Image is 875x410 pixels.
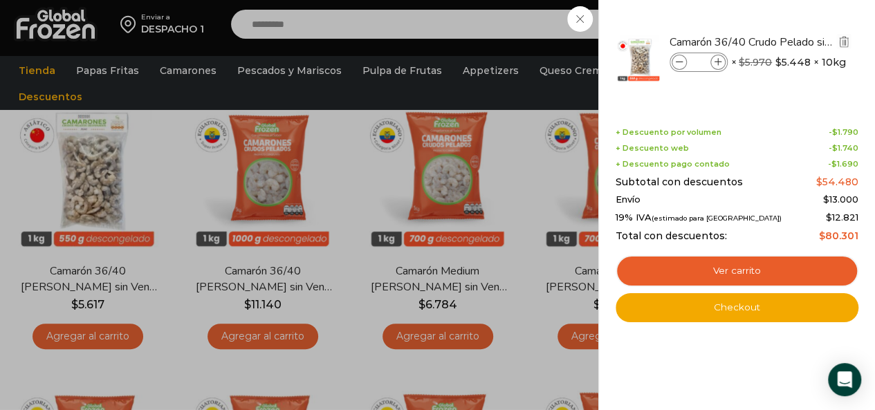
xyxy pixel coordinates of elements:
[819,230,825,242] span: $
[832,127,838,137] span: $
[832,143,858,153] bdi: 1.740
[688,55,709,70] input: Product quantity
[829,128,858,137] span: -
[616,160,730,169] span: + Descuento pago contado
[775,55,782,69] span: $
[816,176,858,188] bdi: 54.480
[670,35,834,50] a: Camarón 36/40 Crudo Pelado sin Vena - Bronze - Caja 10 kg
[831,159,858,169] bdi: 1.690
[616,230,727,242] span: Total con descuentos:
[823,194,829,205] span: $
[836,34,851,51] a: Eliminar Camarón 36/40 Crudo Pelado sin Vena - Bronze - Caja 10 kg del carrito
[831,159,837,169] span: $
[616,144,689,153] span: + Descuento web
[828,160,858,169] span: -
[739,56,772,68] bdi: 5.970
[616,212,782,223] span: 19% IVA
[616,176,743,188] span: Subtotal con descuentos
[823,194,858,205] bdi: 13.000
[816,176,822,188] span: $
[652,214,782,222] small: (estimado para [GEOGRAPHIC_DATA])
[826,212,858,223] span: 12.821
[828,363,861,396] div: Open Intercom Messenger
[731,53,846,72] span: × × 10kg
[616,128,721,137] span: + Descuento por volumen
[832,127,858,137] bdi: 1.790
[739,56,745,68] span: $
[775,55,811,69] bdi: 5.448
[616,194,641,205] span: Envío
[832,143,838,153] span: $
[829,144,858,153] span: -
[826,212,832,223] span: $
[838,35,850,48] img: Eliminar Camarón 36/40 Crudo Pelado sin Vena - Bronze - Caja 10 kg del carrito
[819,230,858,242] bdi: 80.301
[616,293,858,322] a: Checkout
[616,255,858,287] a: Ver carrito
